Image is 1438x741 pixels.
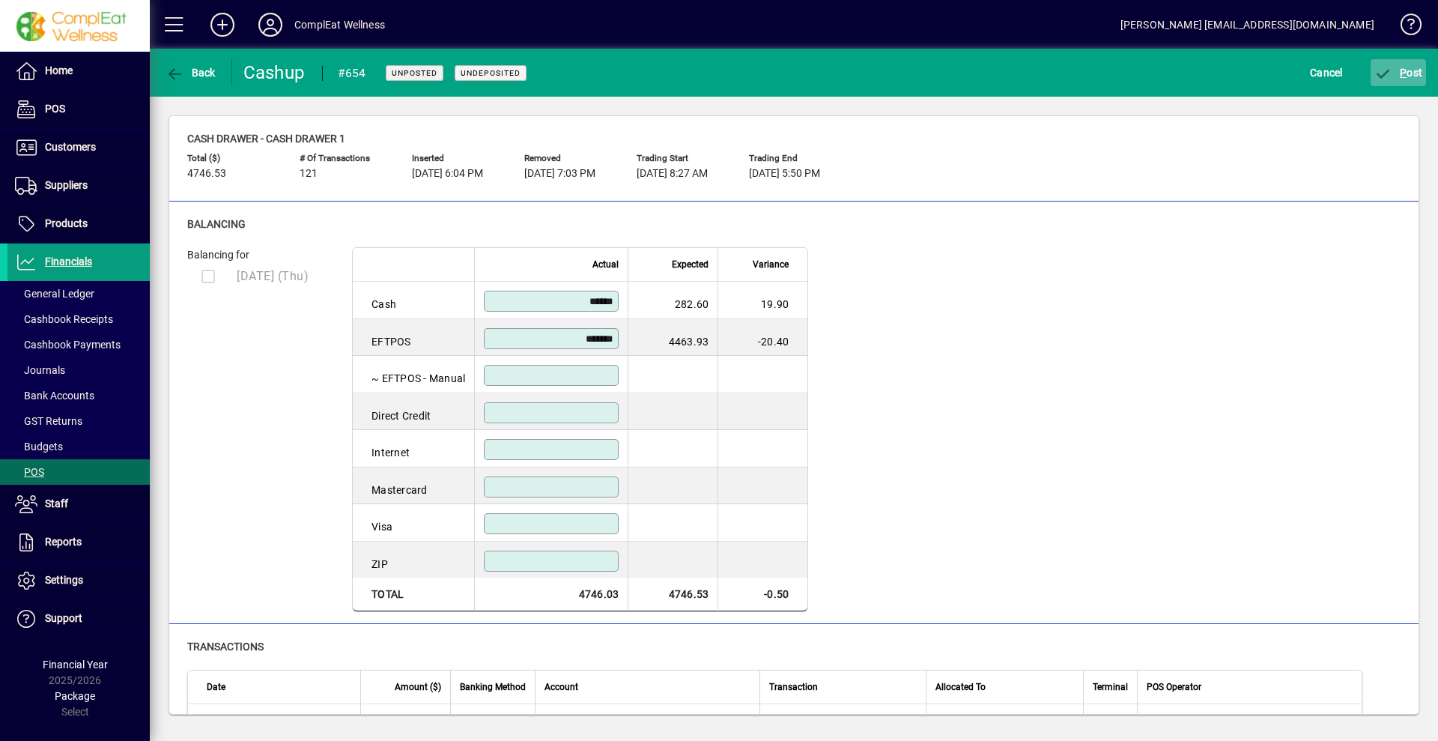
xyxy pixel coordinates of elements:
span: Transactions [187,641,264,653]
span: Financials [45,255,92,267]
td: Mastercard [353,468,474,505]
span: [DATE] 5:50 PM [749,168,820,180]
td: Visa [353,504,474,542]
span: [DATE] (Thu) [237,269,309,283]
td: Internet [353,430,474,468]
span: Total ($) [187,154,277,163]
td: POS1 [1083,704,1137,734]
span: Date [207,679,225,695]
a: Cashbook Receipts [7,306,150,332]
span: Terminal [1093,679,1128,695]
span: Allocated To [935,679,986,695]
a: General Ledger [7,281,150,306]
span: # of Transactions [300,154,389,163]
a: Knowledge Base [1389,3,1419,52]
span: Variance [753,256,789,273]
span: GST Returns [15,415,82,427]
span: Package [55,690,95,702]
span: POS [45,103,65,115]
button: Profile [246,11,294,38]
span: POS [15,466,44,478]
span: Undeposited [461,68,521,78]
td: [PERSON_NAME] [1137,704,1362,734]
div: #654 [338,61,366,85]
a: Settings [7,562,150,599]
td: Cash Sales Account [535,704,759,734]
span: Cancel [1310,61,1343,85]
td: ZIP [353,542,474,578]
span: Home [45,64,73,76]
td: 282.60 [628,282,718,319]
span: P [1400,67,1407,79]
span: Journals [15,364,65,376]
td: EFTPOS [450,704,535,734]
div: Balancing for [187,247,337,263]
a: Journals [7,357,150,383]
div: ComplEat Wellness [294,13,385,37]
button: Back [162,59,219,86]
a: Products [7,205,150,243]
span: Settings [45,574,83,586]
span: Banking Method [460,679,526,695]
a: Staff [7,486,150,523]
span: Expected [672,256,709,273]
a: Suppliers [7,167,150,205]
span: Transaction [769,679,818,695]
td: 4463.93 [628,319,718,357]
app-page-header-button: Back [150,59,232,86]
div: [PERSON_NAME] [EMAIL_ADDRESS][DOMAIN_NAME] [1120,13,1374,37]
td: EFTPOS [353,319,474,357]
span: Customers [45,141,96,153]
td: Cash [353,282,474,319]
span: Financial Year [43,659,108,671]
a: Support [7,600,150,638]
td: 6.50 [360,704,450,734]
a: Bank Accounts [7,383,150,408]
td: Total [353,578,474,611]
span: Products [45,217,88,229]
span: [DATE] 8:27 AM [637,168,708,180]
span: 121 [300,168,318,180]
span: ost [1374,67,1423,79]
span: Account [544,679,578,695]
td: Direct Credit [353,393,474,431]
span: Back [166,67,216,79]
span: Removed [524,154,614,163]
td: 4746.03 [474,578,628,611]
span: Staff [45,497,68,509]
span: Unposted [392,68,437,78]
a: Home [7,52,150,90]
span: POS Operator [1147,679,1201,695]
span: Budgets [15,441,63,453]
span: Cashbook Payments [15,339,121,351]
a: POS [7,91,150,128]
td: -0.50 [718,578,807,611]
button: Add [198,11,246,38]
span: 4746.53 [187,168,226,180]
td: ~ EFTPOS - Manual [353,356,474,393]
span: Suppliers [45,179,88,191]
span: Support [45,612,82,624]
span: Cashbook Receipts [15,313,113,325]
span: [DATE] 7:03 PM [524,168,595,180]
td: 4746.53 [628,578,718,611]
span: Trading end [749,154,839,163]
a: Budgets [7,434,150,459]
a: Cashbook Payments [7,332,150,357]
button: Cancel [1306,59,1347,86]
span: General Ledger [15,288,94,300]
a: GST Returns [7,408,150,434]
span: Inserted [412,154,502,163]
span: Balancing [187,218,246,230]
td: -20.40 [718,319,807,357]
a: Reports [7,524,150,561]
span: Actual [592,256,619,273]
span: Amount ($) [395,679,441,695]
span: [DATE] 6:04 PM [412,168,483,180]
span: Bank Accounts [15,390,94,402]
span: Cash drawer - Cash Drawer 1 [187,133,345,145]
span: Reports [45,536,82,548]
span: Trading start [637,154,726,163]
div: Cashup [243,61,307,85]
button: Post [1371,59,1427,86]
